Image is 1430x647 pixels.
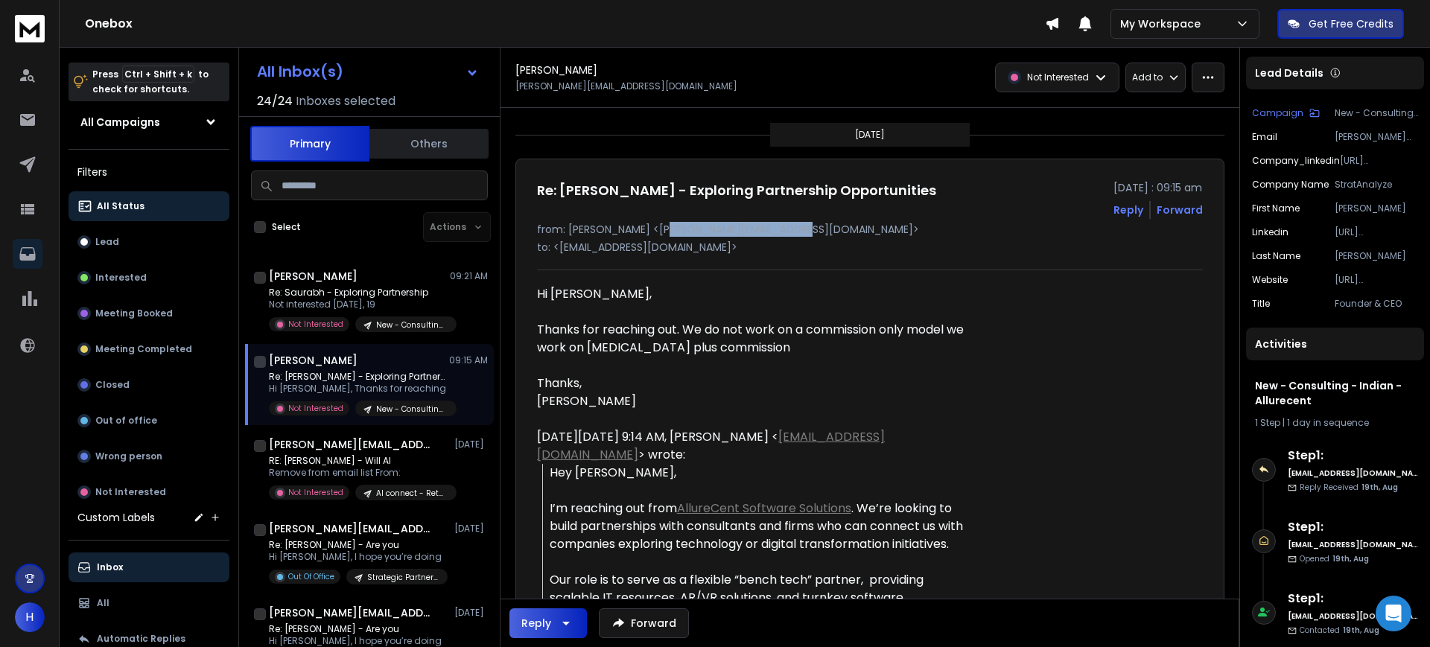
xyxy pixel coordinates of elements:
[269,623,442,635] p: Re: [PERSON_NAME] - Are you
[449,354,488,366] p: 09:15 AM
[537,180,936,201] h1: Re: [PERSON_NAME] - Exploring Partnership Opportunities
[515,80,737,92] p: [PERSON_NAME][EMAIL_ADDRESS][DOMAIN_NAME]
[95,307,173,319] p: Meeting Booked
[69,227,229,257] button: Lead
[509,608,587,638] button: Reply
[1300,553,1369,564] p: Opened
[1300,482,1398,493] p: Reply Received
[376,488,448,499] p: AI connect - Retail
[269,635,442,647] p: Hi [PERSON_NAME], I hope you’re doing
[1255,417,1415,429] div: |
[269,467,448,479] p: Remove from email list From:
[1252,203,1300,214] p: First Name
[269,383,448,395] p: Hi [PERSON_NAME], Thanks for reaching
[85,15,1045,33] h1: Onebox
[269,299,448,310] p: Not interested [DATE], 19
[1252,179,1329,191] p: Company Name
[69,191,229,221] button: All Status
[257,64,343,79] h1: All Inbox(s)
[367,572,439,583] p: Strategic Partnership - Allurecent
[855,129,885,141] p: [DATE]
[521,616,551,631] div: Reply
[69,107,229,137] button: All Campaigns
[245,57,491,86] button: All Inbox(s)
[69,406,229,436] button: Out of office
[454,607,488,619] p: [DATE]
[454,439,488,450] p: [DATE]
[1120,16,1207,31] p: My Workspace
[537,428,972,464] div: [DATE][DATE] 9:14 AM, [PERSON_NAME] < > wrote:
[269,371,448,383] p: Re: [PERSON_NAME] - Exploring Partnership
[1343,625,1379,636] span: 19th, Aug
[1335,203,1418,214] p: [PERSON_NAME]
[1335,274,1418,286] p: [URL][DOMAIN_NAME]
[1335,179,1418,191] p: StratAnalyze
[95,343,192,355] p: Meeting Completed
[92,67,209,97] p: Press to check for shortcuts.
[69,334,229,364] button: Meeting Completed
[1335,131,1418,143] p: [PERSON_NAME][EMAIL_ADDRESS][DOMAIN_NAME]
[1376,596,1411,631] div: Open Intercom Messenger
[1288,611,1418,622] h6: [EMAIL_ADDRESS][DOMAIN_NAME]
[69,442,229,471] button: Wrong person
[1300,625,1379,636] p: Contacted
[97,561,123,573] p: Inbox
[1288,539,1418,550] h6: [EMAIL_ADDRESS][DOMAIN_NAME]
[1252,226,1288,238] p: linkedin
[1335,107,1418,119] p: New - Consulting - Indian - Allurecent
[1252,107,1320,119] button: Campaign
[296,92,395,110] h3: Inboxes selected
[1340,155,1418,167] p: [URL][DOMAIN_NAME]
[288,487,343,498] p: Not Interested
[269,521,433,536] h1: [PERSON_NAME][EMAIL_ADDRESS][DOMAIN_NAME]
[69,370,229,400] button: Closed
[269,455,448,467] p: RE: [PERSON_NAME] - Will AI
[269,539,448,551] p: Re: [PERSON_NAME] - Are you
[95,379,130,391] p: Closed
[69,552,229,582] button: Inbox
[1255,416,1280,429] span: 1 Step
[550,464,972,482] div: Hey [PERSON_NAME],
[1288,590,1418,608] h6: Step 1 :
[1361,482,1398,493] span: 19th, Aug
[269,269,357,284] h1: [PERSON_NAME]
[257,92,293,110] span: 24 / 24
[272,221,301,233] label: Select
[95,450,162,462] p: Wrong person
[69,477,229,507] button: Not Interested
[1277,9,1404,39] button: Get Free Credits
[1288,468,1418,479] h6: [EMAIL_ADDRESS][DOMAIN_NAME]
[95,272,147,284] p: Interested
[1246,328,1424,360] div: Activities
[376,319,448,331] p: New - Consulting - Indian - Allurecent
[250,126,369,162] button: Primary
[1287,416,1369,429] span: 1 day in sequence
[537,222,1203,237] p: from: [PERSON_NAME] <[PERSON_NAME][EMAIL_ADDRESS][DOMAIN_NAME]>
[1335,298,1418,310] p: Founder & CEO
[97,633,185,645] p: Automatic Replies
[1113,203,1143,217] button: Reply
[15,15,45,42] img: logo
[15,602,45,632] button: H
[269,353,357,368] h1: [PERSON_NAME]
[537,428,885,463] a: [EMAIL_ADDRESS][DOMAIN_NAME]
[69,263,229,293] button: Interested
[537,392,972,410] div: [PERSON_NAME]
[537,375,972,392] div: Thanks,
[69,588,229,618] button: All
[537,321,972,357] div: Thanks for reaching out. We do not work on a commission only model we work on [MEDICAL_DATA] plus...
[97,200,144,212] p: All Status
[369,127,489,160] button: Others
[599,608,689,638] button: Forward
[95,486,166,498] p: Not Interested
[1255,66,1323,80] p: Lead Details
[1288,447,1418,465] h6: Step 1 :
[1288,518,1418,536] h6: Step 1 :
[515,63,597,77] h1: [PERSON_NAME]
[1252,298,1270,310] p: title
[450,270,488,282] p: 09:21 AM
[1157,203,1203,217] div: Forward
[97,597,109,609] p: All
